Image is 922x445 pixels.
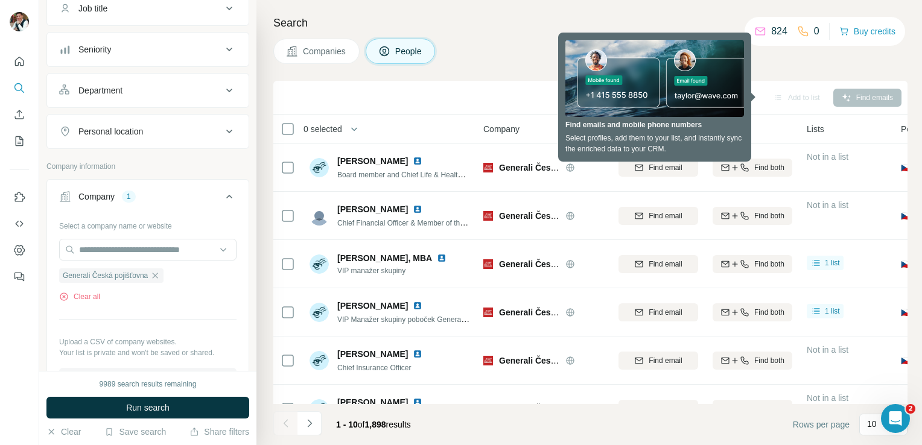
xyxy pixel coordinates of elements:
[814,24,819,39] p: 0
[713,255,792,273] button: Find both
[649,210,682,221] span: Find email
[47,76,249,105] button: Department
[499,356,606,365] span: Generali Česká pojišťovna
[10,239,29,261] button: Dashboard
[713,159,792,177] button: Find both
[499,211,606,221] span: Generali Česká pojišťovna
[413,397,422,407] img: LinkedIn logo
[78,84,122,96] div: Department
[46,426,81,438] button: Clear
[499,163,606,172] span: Generali Česká pojišťovna
[59,347,237,358] p: Your list is private and won't be saved or shared.
[825,257,840,268] span: 1 list
[413,349,422,359] img: LinkedIn logo
[618,400,698,418] button: Find email
[10,213,29,235] button: Use Surfe API
[46,161,249,172] p: Company information
[78,43,111,55] div: Seniority
[59,368,237,390] button: Upload a list of companies
[189,426,249,438] button: Share filters
[413,156,422,166] img: LinkedIn logo
[78,125,143,137] div: Personal location
[713,303,792,321] button: Find both
[59,291,100,302] button: Clear all
[754,307,784,318] span: Find both
[304,123,342,135] span: 0 selected
[337,348,408,360] span: [PERSON_NAME]
[713,207,792,225] button: Find both
[337,265,451,276] span: VIP manažer skupiny
[713,352,792,370] button: Find both
[47,182,249,216] button: Company1
[104,426,166,438] button: Save search
[297,411,322,435] button: Navigate to next page
[126,402,170,414] span: Run search
[825,306,840,317] span: 1 list
[100,379,197,390] div: 9989 search results remaining
[10,51,29,72] button: Quick start
[59,216,237,232] div: Select a company name or website
[901,162,911,174] span: 🇨🇿
[273,14,908,31] h4: Search
[901,355,911,367] span: 🇨🇿
[618,255,698,273] button: Find email
[310,303,329,322] img: Avatar
[122,191,136,202] div: 1
[59,336,237,347] p: Upload a CSV of company websites.
[807,393,848,403] span: Not in a list
[901,403,911,415] span: 🇨🇿
[10,77,29,99] button: Search
[901,306,911,318] span: 🇨🇿
[303,45,347,57] span: Companies
[337,300,408,312] span: [PERSON_NAME]
[413,204,422,214] img: LinkedIn logo
[337,364,412,372] span: Chief Insurance Officer
[337,396,408,408] span: [PERSON_NAME]
[483,404,493,414] img: Logo of Generali Česká pojišťovna
[867,418,877,430] p: 10
[483,356,493,365] img: Logo of Generali Česká pojišťovna
[754,355,784,366] span: Find both
[483,123,520,135] span: Company
[713,400,792,418] button: Find both
[310,351,329,370] img: Avatar
[365,420,386,429] span: 1,898
[713,123,737,135] span: Mobile
[881,404,910,433] iframe: Intercom live chat
[807,152,848,162] span: Not in a list
[649,162,682,173] span: Find email
[839,23,895,40] button: Buy credits
[793,418,850,431] span: Rows per page
[618,159,698,177] button: Find email
[901,210,911,222] span: 🇨🇿
[358,420,365,429] span: of
[337,218,485,227] span: Chief Financial Officer & Member of the Board
[754,259,784,270] span: Find both
[901,258,911,270] span: 🇨🇿
[337,314,791,324] span: VIP Manažer skupiny poboček Generali Česká Pojišťovna Břeclav, [GEOGRAPHIC_DATA], [GEOGRAPHIC_DAT...
[310,206,329,226] img: Avatar
[771,24,787,39] p: 824
[807,345,848,355] span: Not in a list
[336,420,411,429] span: results
[618,352,698,370] button: Find email
[618,303,698,321] button: Find email
[437,253,447,263] img: LinkedIn logo
[649,355,682,366] span: Find email
[754,403,784,414] span: Find both
[78,2,107,14] div: Job title
[337,155,408,167] span: [PERSON_NAME]
[499,259,606,269] span: Generali Česká pojišťovna
[337,203,408,215] span: [PERSON_NAME]
[10,130,29,152] button: My lists
[649,403,682,414] span: Find email
[906,404,915,414] span: 2
[649,307,682,318] span: Find email
[483,211,493,221] img: Logo of Generali Česká pojišťovna
[10,266,29,288] button: Feedback
[483,308,493,317] img: Logo of Generali Česká pojišťovna
[47,35,249,64] button: Seniority
[337,252,432,264] span: [PERSON_NAME], MBA
[618,207,698,225] button: Find email
[618,123,640,135] span: Email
